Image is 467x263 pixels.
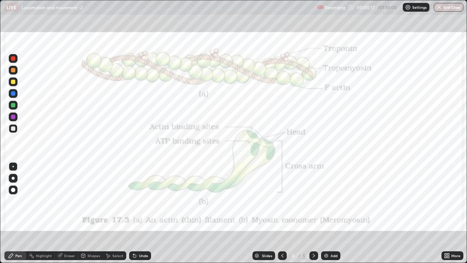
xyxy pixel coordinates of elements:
div: 5 [302,252,306,259]
img: add-slide-button [323,253,329,259]
img: class-settings-icons [405,4,411,10]
img: recording.375f2c34.svg [317,4,323,10]
div: Undo [139,254,148,258]
div: Highlight [36,254,52,258]
div: Slides [262,254,272,258]
div: Add [331,254,337,258]
p: Locomotion and movement -2 [22,4,82,10]
button: End Class [434,3,463,12]
div: Eraser [64,254,75,258]
div: Pen [15,254,22,258]
div: / [298,254,301,258]
div: 4 [290,254,297,258]
img: end-class-cross [436,4,442,10]
p: Settings [412,5,427,9]
div: Shapes [88,254,100,258]
div: More [451,254,460,258]
p: Recording [325,5,345,10]
div: Select [112,254,123,258]
p: LIVE [7,4,16,10]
